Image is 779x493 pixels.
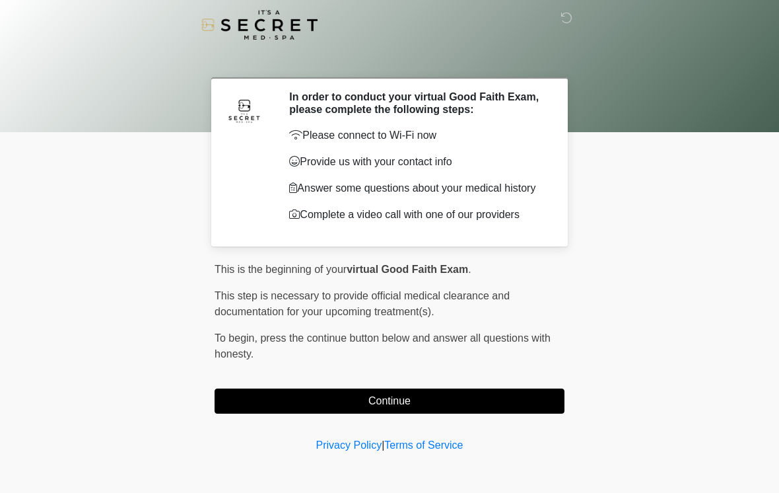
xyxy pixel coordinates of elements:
[347,264,468,275] strong: virtual Good Faith Exam
[289,128,545,143] p: Please connect to Wi-Fi now
[215,332,551,360] span: press the continue button below and answer all questions with honesty.
[289,91,545,116] h2: In order to conduct your virtual Good Faith Exam, please complete the following steps:
[289,180,545,196] p: Answer some questions about your medical history
[215,290,510,317] span: This step is necessary to provide official medical clearance and documentation for your upcoming ...
[215,389,564,414] button: Continue
[468,264,471,275] span: .
[201,10,318,40] img: It's A Secret Med Spa Logo
[382,439,384,451] a: |
[289,207,545,223] p: Complete a video call with one of our providers
[289,154,545,170] p: Provide us with your contact info
[316,439,382,451] a: Privacy Policy
[224,91,264,130] img: Agent Avatar
[205,48,574,72] h1: ‎ ‎
[384,439,463,451] a: Terms of Service
[215,264,347,275] span: This is the beginning of your
[215,332,260,344] span: To begin,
